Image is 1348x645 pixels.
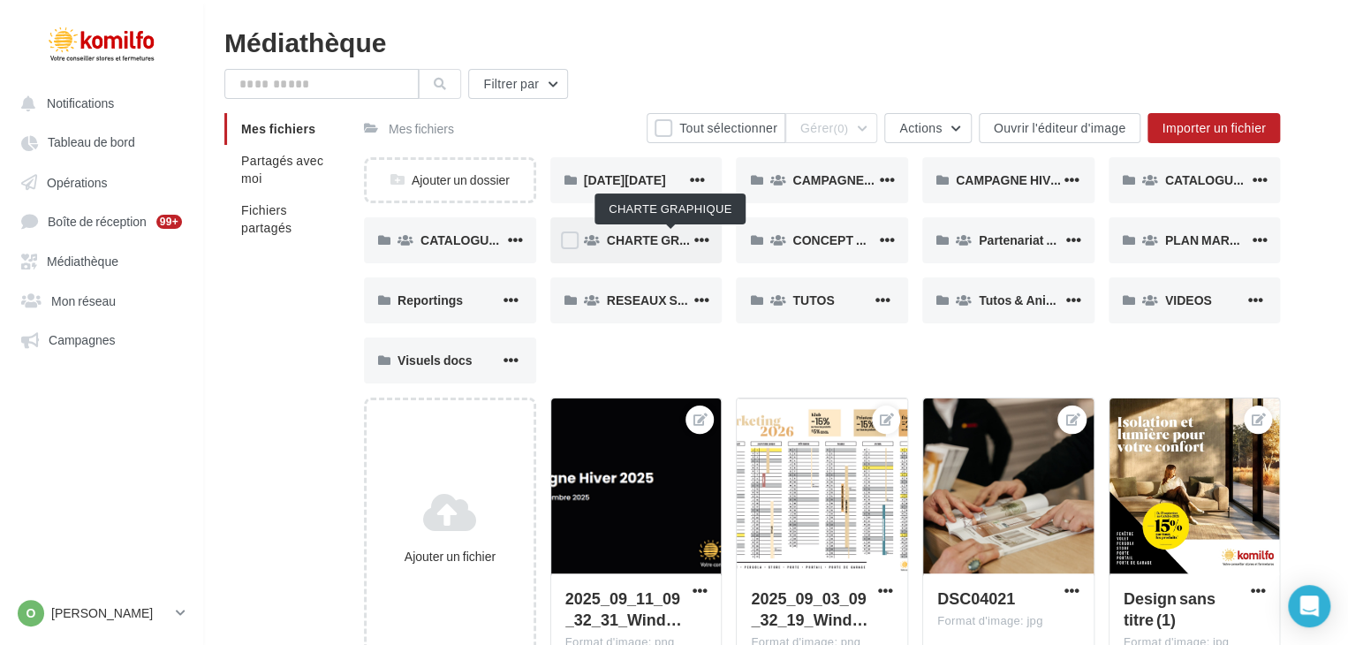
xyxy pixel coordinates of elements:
button: Importer un fichier [1147,113,1280,143]
button: Filtrer par [468,69,568,99]
span: DSC04021 [937,588,1015,608]
span: Design sans titre (1) [1124,588,1215,629]
span: Mon réseau [51,292,116,307]
a: Médiathèque [11,244,193,276]
span: Tutos & Animation réseau [979,292,1129,307]
span: Opérations [47,174,107,189]
span: CONCEPT MAGASIN [792,232,914,247]
span: Partagés avec moi [241,153,323,186]
a: Opérations [11,165,193,197]
span: RESEAUX SOCIAUX [607,292,725,307]
div: Format d'image: jpg [937,613,1079,629]
span: Notifications [47,95,114,110]
a: Tableau de bord [11,125,193,157]
span: Reportings [398,292,463,307]
a: Mon réseau [11,284,193,315]
div: Open Intercom Messenger [1288,585,1330,627]
span: CHARTE GRAPHIQUE [607,232,736,247]
div: CHARTE GRAPHIQUE [594,193,746,224]
p: [PERSON_NAME] [51,604,169,622]
span: Actions [899,120,942,135]
span: VIDEOS [1165,292,1212,307]
span: (0) [833,121,848,135]
div: Mes fichiers [389,120,454,138]
span: Importer un fichier [1162,120,1266,135]
span: O [27,604,36,622]
span: Partenariat cadre [979,232,1079,247]
span: Médiathèque [47,254,118,269]
span: CATALOGUES PDF 2025 [420,232,563,247]
span: Boîte de réception [48,214,147,229]
button: Notifications [11,87,186,118]
button: Actions [884,113,971,143]
span: Mes fichiers [241,121,315,136]
span: Fichiers partagés [241,202,292,235]
button: Tout sélectionner [647,113,785,143]
a: Boîte de réception 99+ [11,204,193,237]
div: 99+ [156,215,182,229]
div: Ajouter un fichier [374,548,526,565]
div: Ajouter un dossier [367,171,534,189]
span: PLAN MARKETING [1165,232,1276,247]
button: Ouvrir l'éditeur d'image [979,113,1141,143]
span: CAMPAGNE HIVER 2025 [956,172,1098,187]
button: Gérer(0) [785,113,877,143]
span: Tableau de bord [48,135,135,150]
span: CAMPAGNE AUTOMNE [792,172,928,187]
a: Campagnes [11,322,193,354]
span: Visuels docs [398,353,472,368]
span: 2025_09_03_09_32_19_Window [751,588,867,629]
a: O [PERSON_NAME] [14,596,189,630]
span: 2025_09_11_09_32_31_Window [565,588,682,629]
span: Campagnes [49,332,116,347]
span: TUTOS [792,292,834,307]
div: Médiathèque [224,28,1327,55]
span: [DATE][DATE] [584,172,666,187]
